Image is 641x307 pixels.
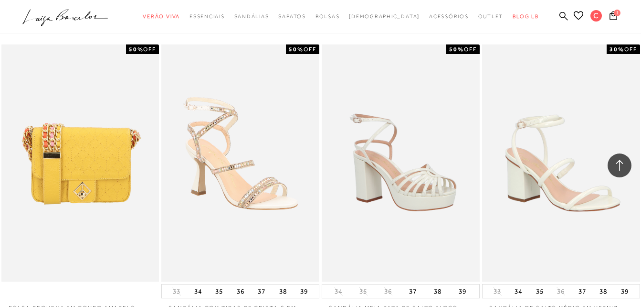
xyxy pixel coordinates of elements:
button: 36 [234,285,247,298]
strong: 50% [449,46,464,53]
button: 36 [554,287,567,296]
span: OFF [624,46,637,53]
span: Sandálias [234,13,269,19]
img: SANDÁLIA DE SALTO MÉDIO EM VERNIZ OFF WHITE [483,46,639,280]
span: OFF [464,46,477,53]
a: SANDÁLIA MEIA PATA DE SALTO BLOCO ALTO EM COURO OFF WHITE SANDÁLIA MEIA PATA DE SALTO BLOCO ALTO ... [323,46,479,280]
button: 33 [491,287,504,296]
button: 36 [381,287,395,296]
button: 38 [276,285,290,298]
a: categoryNavScreenReaderText [429,8,469,25]
span: OFF [143,46,156,53]
button: 33 [170,287,183,296]
a: BOLSA PEQUENA EM COURO AMARELO HONEY COM ALÇA DE CORRENTE DOURADA BOLSA PEQUENA EM COURO AMARELO ... [2,46,158,280]
button: 37 [576,285,589,298]
a: categoryNavScreenReaderText [478,8,504,25]
span: BLOG LB [513,13,538,19]
img: SANDÁLIA COM TIRAS DE CRISTAIS EM COURO OFFWHITE E SALTO ALTO FLARE [162,46,318,280]
span: Sapatos [278,13,305,19]
button: C [586,10,607,24]
span: Outlet [478,13,504,19]
span: 1 [614,10,620,16]
a: categoryNavScreenReaderText [315,8,340,25]
button: 37 [255,285,268,298]
button: 38 [431,285,444,298]
span: [DEMOGRAPHIC_DATA] [349,13,420,19]
button: 34 [512,285,525,298]
strong: 30% [609,46,624,53]
a: noSubCategoriesText [349,8,420,25]
a: BLOG LB [513,8,538,25]
span: OFF [304,46,316,53]
button: 39 [456,285,469,298]
button: 1 [607,11,620,23]
a: SANDÁLIA COM TIRAS DE CRISTAIS EM COURO OFFWHITE E SALTO ALTO FLARE SANDÁLIA COM TIRAS DE CRISTAI... [162,46,318,280]
span: C [590,10,602,22]
span: Acessórios [429,13,469,19]
span: Verão Viva [143,13,180,19]
strong: 50% [289,46,304,53]
button: 35 [212,285,226,298]
span: Essenciais [189,13,225,19]
button: 37 [406,285,420,298]
a: categoryNavScreenReaderText [278,8,305,25]
button: 35 [357,287,370,296]
button: 34 [191,285,205,298]
img: BOLSA PEQUENA EM COURO AMARELO HONEY COM ALÇA DE CORRENTE DOURADA [2,46,158,280]
span: Bolsas [315,13,340,19]
a: categoryNavScreenReaderText [143,8,180,25]
button: 39 [297,285,311,298]
button: 39 [618,285,631,298]
button: 38 [597,285,610,298]
button: 34 [332,287,345,296]
a: categoryNavScreenReaderText [189,8,225,25]
a: SANDÁLIA DE SALTO MÉDIO EM VERNIZ OFF WHITE SANDÁLIA DE SALTO MÉDIO EM VERNIZ OFF WHITE [483,46,639,280]
button: 35 [533,285,546,298]
strong: 50% [129,46,144,53]
img: SANDÁLIA MEIA PATA DE SALTO BLOCO ALTO EM COURO OFF WHITE [323,46,479,280]
a: categoryNavScreenReaderText [234,8,269,25]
